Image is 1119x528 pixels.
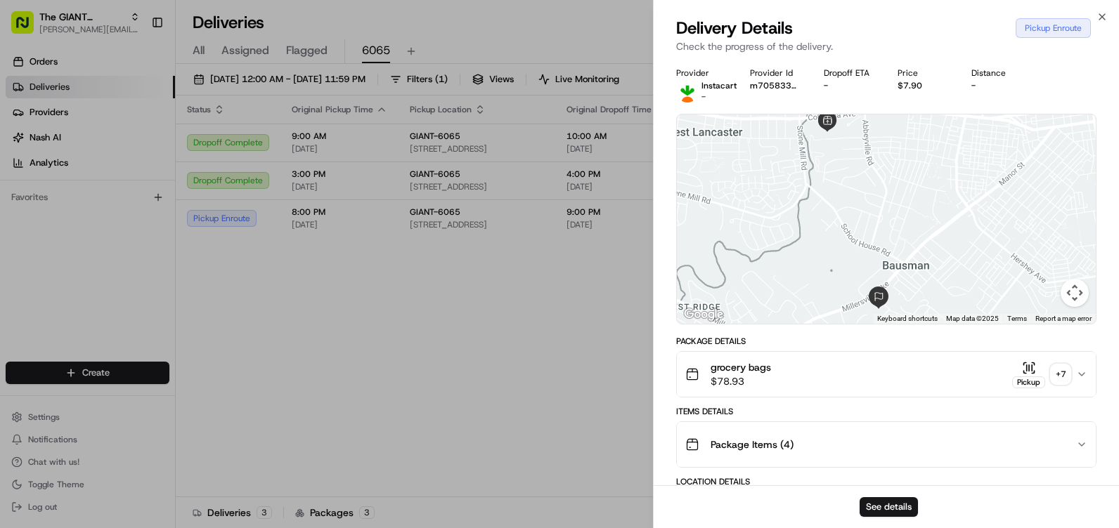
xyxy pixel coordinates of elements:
button: Pickup+7 [1012,361,1071,388]
button: Pickup [1012,361,1045,388]
div: 💻 [119,205,130,216]
a: 📗Knowledge Base [8,198,113,223]
img: Nash [14,14,42,42]
div: Dropoff ETA [824,67,875,79]
button: Start new chat [239,138,256,155]
span: Instacart [701,80,737,91]
div: 📗 [14,205,25,216]
button: Keyboard shortcuts [877,314,938,324]
div: Package Details [676,336,1097,347]
div: We're available if you need us! [48,148,178,159]
div: - [971,80,1023,91]
span: grocery bags [711,360,771,374]
button: Package Items (4) [677,422,1096,467]
div: $7.90 [898,80,949,91]
img: profile_instacart_ahold_partner.png [676,80,699,103]
span: Delivery Details [676,17,793,39]
img: Google [680,305,727,324]
div: Items Details [676,406,1097,417]
div: - [824,80,875,91]
img: 1736555255976-a54dd68f-1ca7-489b-9aae-adbdc363a1c4 [14,134,39,159]
span: - [701,91,706,103]
span: API Documentation [133,204,226,218]
div: Price [898,67,949,79]
a: Open this area in Google Maps (opens a new window) [680,305,727,324]
button: Map camera controls [1061,279,1089,307]
span: Knowledge Base [28,204,108,218]
p: Check the progress of the delivery. [676,39,1097,53]
a: Terms (opens in new tab) [1007,315,1027,322]
button: grocery bags$78.93Pickup+7 [677,352,1096,397]
span: $78.93 [711,374,771,388]
div: + 7 [1051,364,1071,384]
span: Map data ©2025 [946,315,999,322]
div: Location Details [676,476,1097,487]
input: Clear [37,91,232,105]
button: m705833919 [750,80,801,91]
div: Provider [676,67,727,79]
span: Package Items ( 4 ) [711,437,794,451]
a: 💻API Documentation [113,198,231,223]
a: Powered byPylon [99,237,170,249]
a: Report a map error [1035,315,1092,322]
button: See details [860,497,918,517]
div: Provider Id [750,67,801,79]
div: Start new chat [48,134,231,148]
div: Pickup [1012,376,1045,388]
span: Pylon [140,238,170,249]
p: Welcome 👋 [14,56,256,79]
div: Distance [971,67,1023,79]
